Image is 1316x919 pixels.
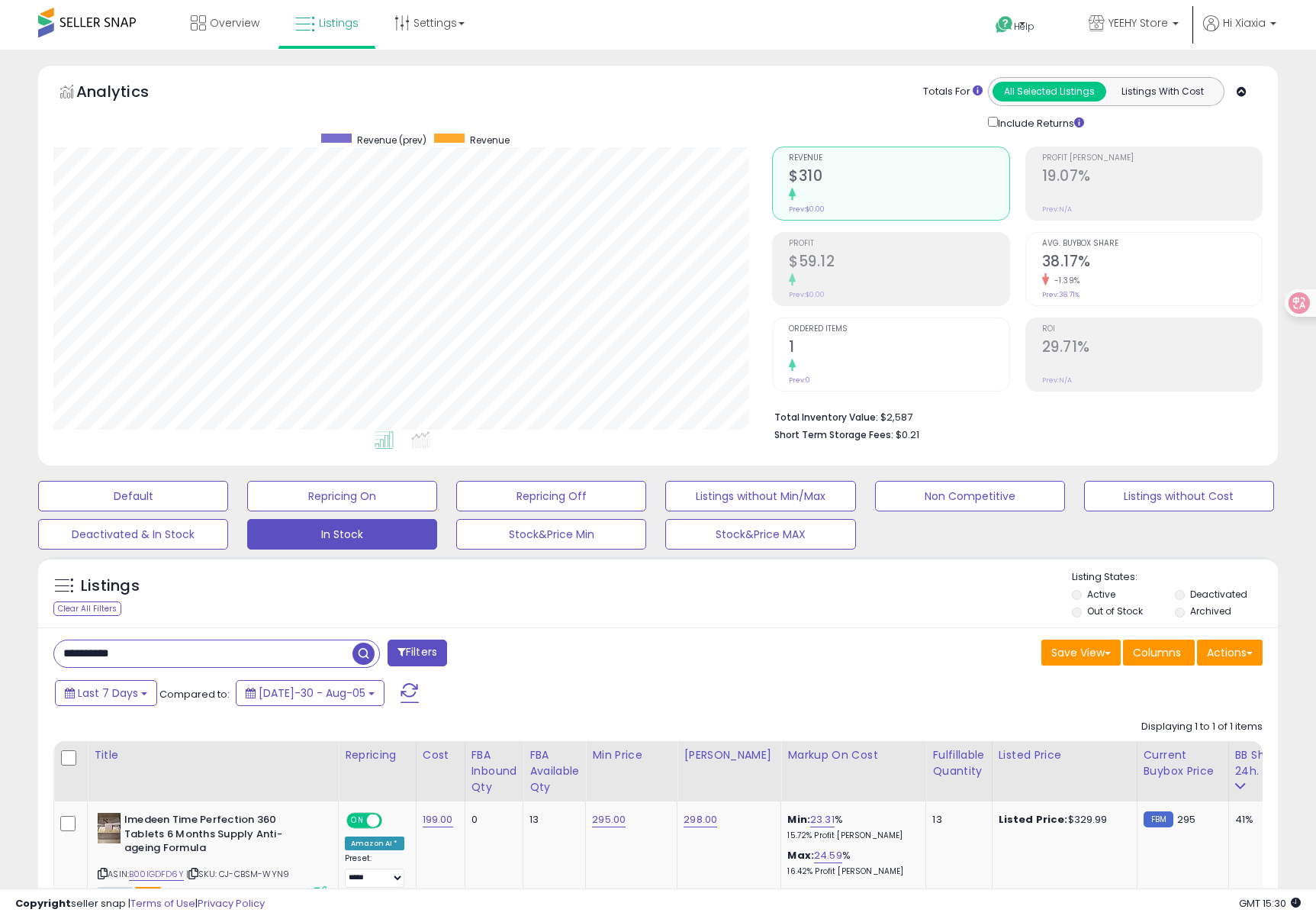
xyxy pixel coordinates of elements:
[98,887,133,900] span: All listings currently available for purchase on Amazon
[1141,720,1263,734] div: Displaying 1 to 1 of 1 items
[665,519,855,550] button: Stock&Price MAX
[789,154,1009,163] span: Revenue
[896,427,919,442] span: $0.21
[932,747,985,779] div: Fulfillable Quantity
[993,82,1106,102] button: All Selected Listings
[345,853,404,888] div: Preset:
[789,253,1009,273] h2: $59.12
[789,325,1009,334] span: Ordered Items
[1087,588,1115,601] label: Active
[787,813,914,841] div: %
[995,15,1014,34] i: Get Help
[1041,640,1121,666] button: Save View
[1042,253,1262,273] h2: 38.17%
[1042,338,1262,359] h2: 29.71%
[1042,167,1262,188] h2: 19.07%
[529,813,574,827] div: 13
[129,868,184,881] a: B00IGDFD6Y
[1049,275,1080,286] small: -1.39%
[319,15,359,31] span: Listings
[789,338,1009,359] h2: 1
[1197,640,1263,666] button: Actions
[787,848,814,863] b: Max:
[1084,481,1274,511] button: Listings without Cost
[76,81,179,106] h5: Analytics
[684,747,774,763] div: [PERSON_NAME]
[423,747,459,763] div: Cost
[53,601,121,616] div: Clear All Filters
[348,814,367,827] span: ON
[787,812,810,827] b: Min:
[247,481,437,511] button: Repricing On
[81,576,140,597] h5: Listings
[781,741,926,801] th: The percentage added to the cost of goods (COGS) that forms the calculator for Min & Max prices.
[1042,205,1072,214] small: Prev: N/A
[787,849,914,877] div: %
[94,747,332,763] div: Title
[789,205,825,214] small: Prev: $0.00
[789,290,825,299] small: Prev: $0.00
[186,868,289,880] span: | SKU: CJ-CBSM-WYN9
[1235,813,1285,827] div: 41%
[923,85,983,99] div: Totals For
[1072,570,1278,585] p: Listing States:
[1014,20,1034,33] span: Help
[1133,645,1181,660] span: Columns
[1190,605,1231,618] label: Archived
[388,640,447,666] button: Filters
[38,519,228,550] button: Deactivated & In Stock
[977,114,1102,131] div: Include Returns
[983,4,1064,50] a: Help
[135,887,161,900] span: FBA
[130,896,195,911] a: Terms of Use
[789,376,810,385] small: Prev: 0
[1144,811,1173,827] small: FBM
[592,747,671,763] div: Min Price
[1105,82,1219,102] button: Listings With Cost
[774,407,1251,425] li: $2,587
[210,15,259,31] span: Overview
[470,134,510,147] span: Revenue
[1177,812,1195,827] span: 295
[471,747,517,795] div: FBA inbound Qty
[380,814,404,827] span: OFF
[1042,154,1262,163] span: Profit [PERSON_NAME]
[787,866,914,877] p: 16.42% Profit [PERSON_NAME]
[932,813,980,827] div: 13
[456,519,646,550] button: Stock&Price Min
[456,481,646,511] button: Repricing Off
[1108,15,1168,31] span: YEEHY Store
[1223,15,1266,31] span: Hi Xiaxia
[1042,290,1080,299] small: Prev: 38.71%
[38,481,228,511] button: Default
[345,747,410,763] div: Repricing
[1123,640,1195,666] button: Columns
[236,680,385,706] button: [DATE]-30 - Aug-05
[15,897,265,911] div: seller snap | |
[875,481,1065,511] button: Non Competitive
[357,134,426,147] span: Revenue (prev)
[247,519,437,550] button: In Stock
[1144,747,1222,779] div: Current Buybox Price
[529,747,579,795] div: FBA Available Qty
[684,812,717,827] a: 298.00
[814,848,842,863] a: 24.59
[1203,15,1276,50] a: Hi Xiaxia
[1190,588,1247,601] label: Deactivated
[787,830,914,841] p: 15.72% Profit [PERSON_NAME]
[789,167,1009,188] h2: $310
[1235,747,1291,779] div: BB Share 24h.
[787,747,919,763] div: Markup on Cost
[774,411,878,424] b: Total Inventory Value:
[259,685,365,701] span: [DATE]-30 - Aug-05
[1087,605,1143,618] label: Out of Stock
[1042,376,1072,385] small: Prev: N/A
[810,812,835,827] a: 23.31
[55,680,157,706] button: Last 7 Days
[1042,325,1262,334] span: ROI
[345,837,404,850] div: Amazon AI *
[423,812,453,827] a: 199.00
[98,813,121,843] img: 410ai-JI9mL._SL40_.jpg
[1239,896,1301,911] span: 2025-08-13 15:30 GMT
[78,685,138,701] span: Last 7 Days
